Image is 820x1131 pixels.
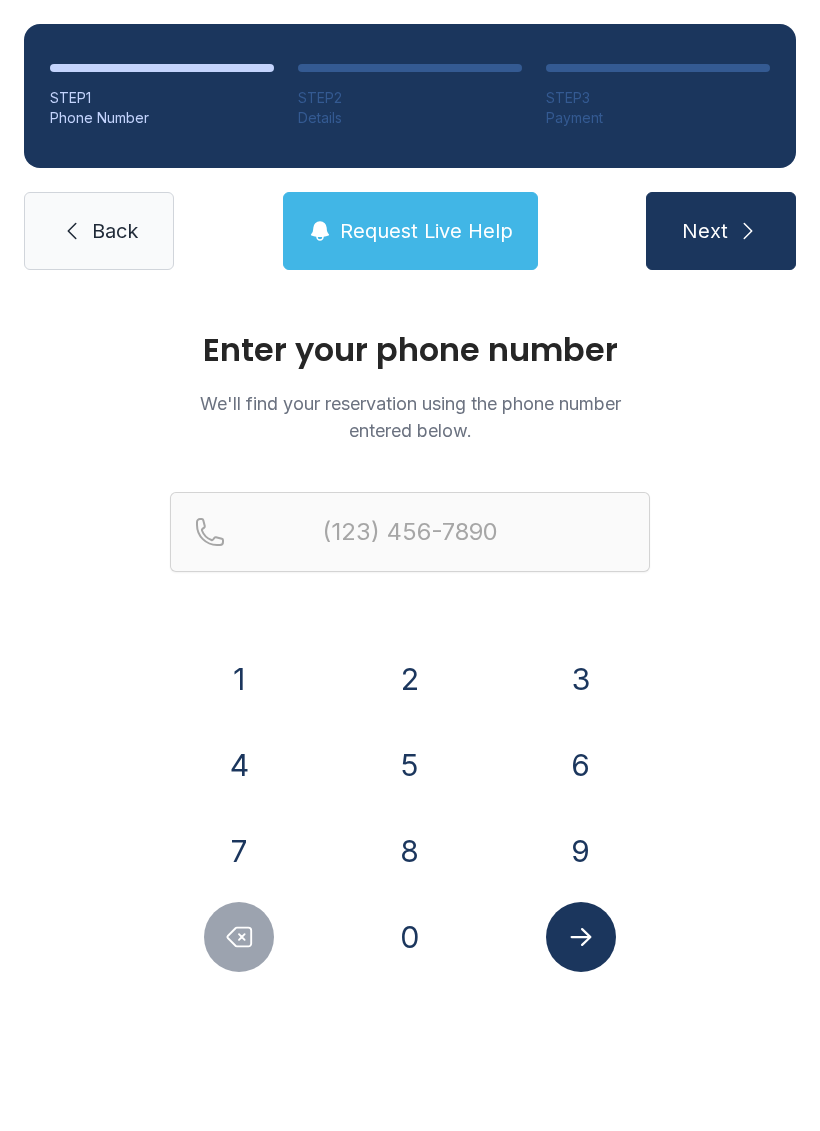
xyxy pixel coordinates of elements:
[170,334,650,366] h1: Enter your phone number
[375,730,445,800] button: 5
[682,217,728,245] span: Next
[546,88,770,108] div: STEP 3
[204,816,274,886] button: 7
[546,902,616,972] button: Submit lookup form
[204,902,274,972] button: Delete number
[170,492,650,572] input: Reservation phone number
[204,644,274,714] button: 1
[170,390,650,444] p: We'll find your reservation using the phone number entered below.
[375,816,445,886] button: 8
[92,217,138,245] span: Back
[546,644,616,714] button: 3
[546,730,616,800] button: 6
[375,644,445,714] button: 2
[375,902,445,972] button: 0
[298,88,522,108] div: STEP 2
[546,108,770,128] div: Payment
[50,108,274,128] div: Phone Number
[298,108,522,128] div: Details
[204,730,274,800] button: 4
[340,217,513,245] span: Request Live Help
[50,88,274,108] div: STEP 1
[546,816,616,886] button: 9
